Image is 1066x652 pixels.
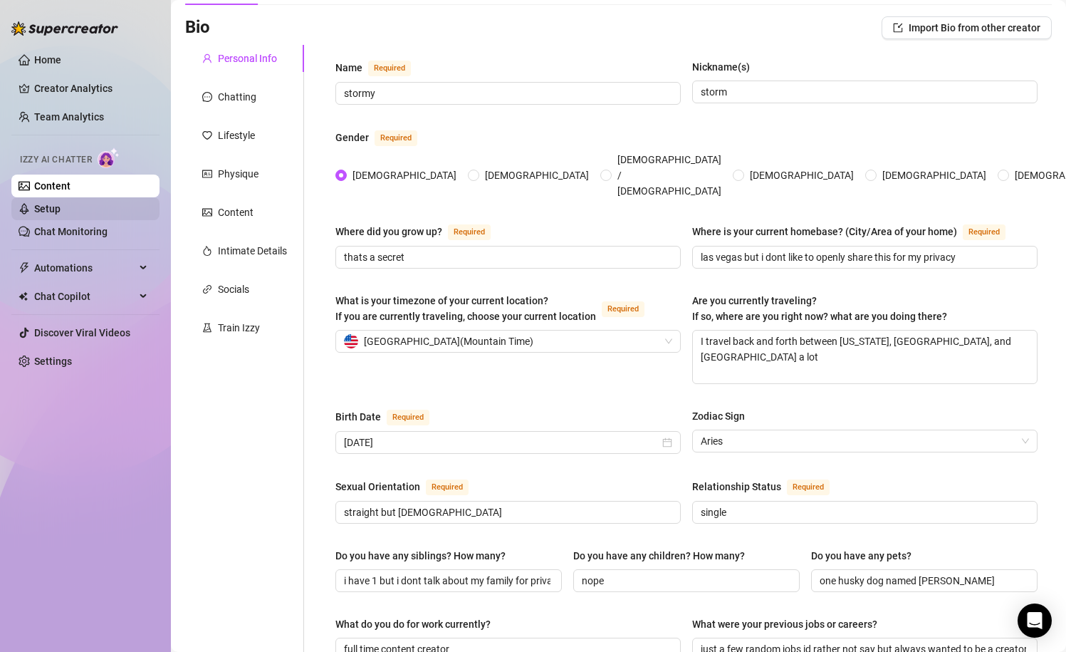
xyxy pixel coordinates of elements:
span: Required [426,480,469,495]
input: Where did you grow up? [344,249,669,265]
a: Setup [34,203,61,214]
div: Where did you grow up? [335,224,442,239]
span: import [893,23,903,33]
span: thunderbolt [19,262,30,274]
label: Birth Date [335,408,445,425]
a: Team Analytics [34,111,104,123]
span: idcard [202,169,212,179]
span: Required [375,130,417,146]
span: user [202,53,212,63]
div: Nickname(s) [692,59,750,75]
div: Personal Info [218,51,277,66]
span: Import Bio from other creator [909,22,1040,33]
input: Do you have any children? How many? [582,573,788,589]
input: Birth Date [344,435,659,450]
a: Chat Monitoring [34,226,108,237]
span: fire [202,246,212,256]
span: message [202,92,212,102]
label: Where is your current homebase? (City/Area of your home) [692,223,1021,240]
div: What were your previous jobs or careers? [692,616,877,632]
div: Chatting [218,89,256,105]
h3: Bio [185,16,210,39]
label: Do you have any pets? [811,548,921,564]
div: Where is your current homebase? (City/Area of your home) [692,224,957,239]
span: What is your timezone of your current location? If you are currently traveling, choose your curre... [335,295,596,322]
div: Open Intercom Messenger [1018,604,1052,638]
span: Are you currently traveling? If so, where are you right now? what are you doing there? [692,295,947,322]
span: Required [448,224,491,240]
label: Nickname(s) [692,59,760,75]
a: Content [34,180,70,192]
label: Sexual Orientation [335,478,484,495]
label: Zodiac Sign [692,408,755,424]
a: Discover Viral Videos [34,327,130,338]
a: Creator Analytics [34,77,148,100]
input: Sexual Orientation [344,504,669,520]
span: [DEMOGRAPHIC_DATA] [744,167,859,183]
input: Where is your current homebase? (City/Area of your home) [701,249,1026,265]
input: Do you have any pets? [820,573,1026,589]
img: logo-BBDzfeDw.svg [11,21,118,36]
span: Required [787,480,830,495]
label: Relationship Status [692,478,845,495]
div: Sexual Orientation [335,479,420,495]
input: Nickname(s) [701,84,1026,100]
label: Do you have any children? How many? [573,548,755,564]
img: Chat Copilot [19,291,28,301]
div: What do you do for work currently? [335,616,491,632]
textarea: I travel back and forth between [US_STATE], [GEOGRAPHIC_DATA], and [GEOGRAPHIC_DATA] a lot [693,331,1037,383]
label: What were your previous jobs or careers? [692,616,887,632]
div: Intimate Details [218,243,287,259]
span: picture [202,207,212,217]
label: Gender [335,129,433,146]
label: Name [335,59,427,76]
span: Izzy AI Chatter [20,153,92,167]
span: [DEMOGRAPHIC_DATA] [877,167,992,183]
button: Import Bio from other creator [882,16,1052,39]
div: Socials [218,281,249,297]
input: Do you have any siblings? How many? [344,573,550,589]
input: Relationship Status [701,504,1026,520]
label: Where did you grow up? [335,223,506,240]
img: AI Chatter [98,148,120,168]
span: Automations [34,257,135,279]
div: Name [335,60,362,76]
span: experiment [202,323,212,333]
span: [DEMOGRAPHIC_DATA] / [DEMOGRAPHIC_DATA] [612,152,727,199]
a: Settings [34,356,72,367]
label: Do you have any siblings? How many? [335,548,516,564]
span: [DEMOGRAPHIC_DATA] [479,167,595,183]
span: [DEMOGRAPHIC_DATA] [347,167,462,183]
div: Do you have any siblings? How many? [335,548,506,564]
div: Gender [335,130,369,145]
div: Train Izzy [218,320,260,336]
span: [GEOGRAPHIC_DATA] ( Mountain Time ) [364,331,533,352]
div: Lifestyle [218,128,255,143]
div: Do you have any children? How many? [573,548,745,564]
div: Do you have any pets? [811,548,911,564]
span: link [202,284,212,294]
a: Home [34,54,61,66]
span: Chat Copilot [34,285,135,308]
input: Name [344,86,669,101]
span: Required [602,301,644,317]
span: Required [368,61,411,76]
img: us [344,334,358,348]
span: Required [963,224,1005,240]
div: Physique [218,166,258,182]
div: Birth Date [335,409,381,425]
div: Relationship Status [692,479,781,495]
span: heart [202,130,212,140]
div: Content [218,205,254,220]
span: Aries [701,430,1029,452]
span: Required [387,410,429,425]
div: Zodiac Sign [692,408,745,424]
label: What do you do for work currently? [335,616,501,632]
